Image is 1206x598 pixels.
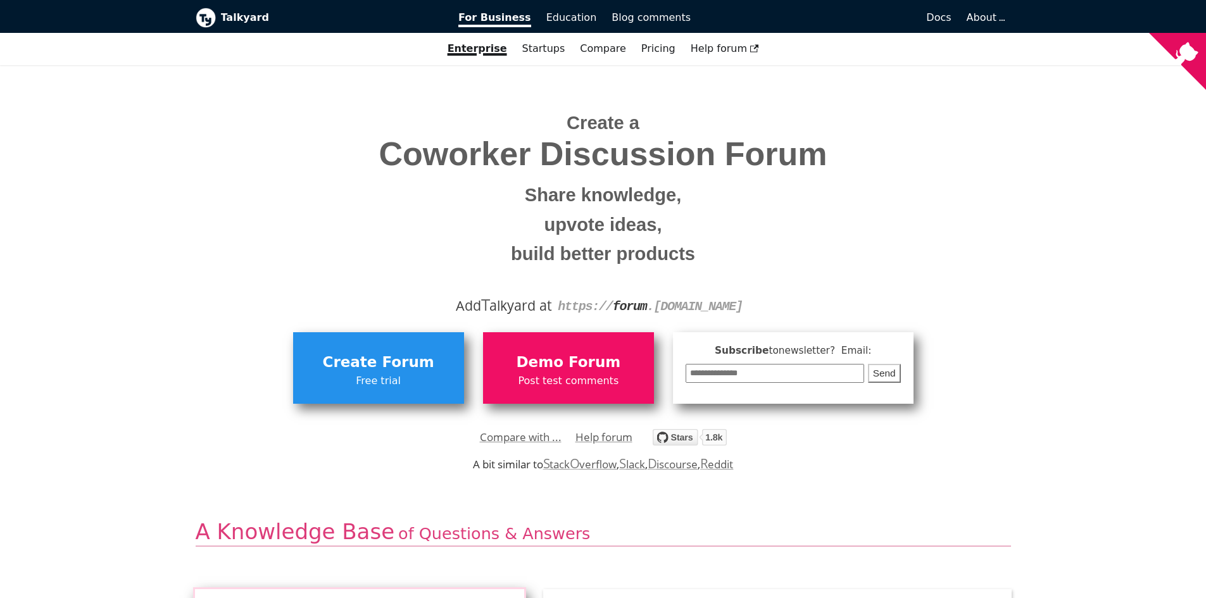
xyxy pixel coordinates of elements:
[558,299,743,314] code: https:// . [DOMAIN_NAME]
[700,457,733,471] a: Reddit
[205,136,1002,172] span: Coworker Discussion Forum
[489,373,648,389] span: Post test comments
[483,332,654,403] a: Demo ForumPost test comments
[634,38,683,59] a: Pricing
[967,11,1003,23] a: About
[868,364,901,383] button: Send
[481,293,490,316] span: T
[653,429,727,445] img: talkyard.svg
[543,457,617,471] a: StackOverflow
[299,351,458,375] span: Create Forum
[567,113,639,133] span: Create a
[570,454,580,472] span: O
[221,9,441,26] b: Talkyard
[698,7,959,28] a: Docs
[205,210,1002,240] small: upvote ideas,
[205,295,1002,316] div: Add alkyard at
[613,299,647,314] strong: forum
[648,454,657,472] span: D
[619,454,626,472] span: S
[480,428,562,447] a: Compare with ...
[926,11,951,23] span: Docs
[205,239,1002,269] small: build better products
[489,351,648,375] span: Demo Forum
[196,8,441,28] a: Talkyard logoTalkyard
[196,8,216,28] img: Talkyard logo
[604,7,698,28] a: Blog comments
[691,42,759,54] span: Help forum
[299,373,458,389] span: Free trial
[700,454,708,472] span: R
[205,180,1002,210] small: Share knowledge,
[196,518,1011,547] h2: A Knowledge Base
[619,457,644,471] a: Slack
[398,524,590,543] span: of Questions & Answers
[451,7,539,28] a: For Business
[653,431,727,449] a: Star debiki/talkyard on GitHub
[543,454,550,472] span: S
[769,345,871,356] span: to newsletter ? Email:
[580,42,626,54] a: Compare
[293,332,464,403] a: Create ForumFree trial
[458,11,531,27] span: For Business
[515,38,573,59] a: Startups
[575,428,632,447] a: Help forum
[539,7,605,28] a: Education
[546,11,597,23] span: Education
[440,38,515,59] a: Enterprise
[612,11,691,23] span: Blog comments
[648,457,698,471] a: Discourse
[686,343,901,359] span: Subscribe
[683,38,767,59] a: Help forum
